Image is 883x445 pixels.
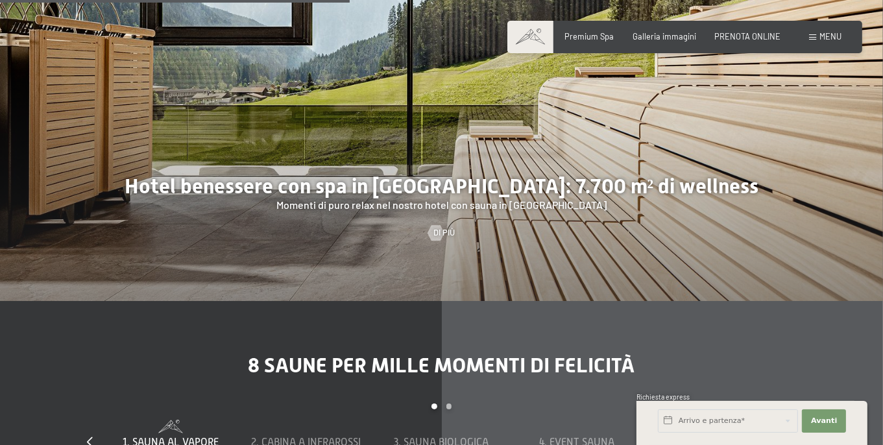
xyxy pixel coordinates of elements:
span: Avanti [811,416,837,426]
span: Menu [819,31,841,42]
a: Galleria immagini [633,31,696,42]
span: Richiesta express [636,393,690,401]
button: Avanti [802,409,846,433]
div: Carousel Pagination [103,403,780,420]
div: Carousel Page 2 [446,403,452,409]
div: Carousel Page 1 (Current Slide) [431,403,437,409]
a: Premium Spa [565,31,614,42]
a: PRENOTA ONLINE [714,31,780,42]
span: 8 saune per mille momenti di felicità [248,353,635,378]
span: Di più [433,227,455,239]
